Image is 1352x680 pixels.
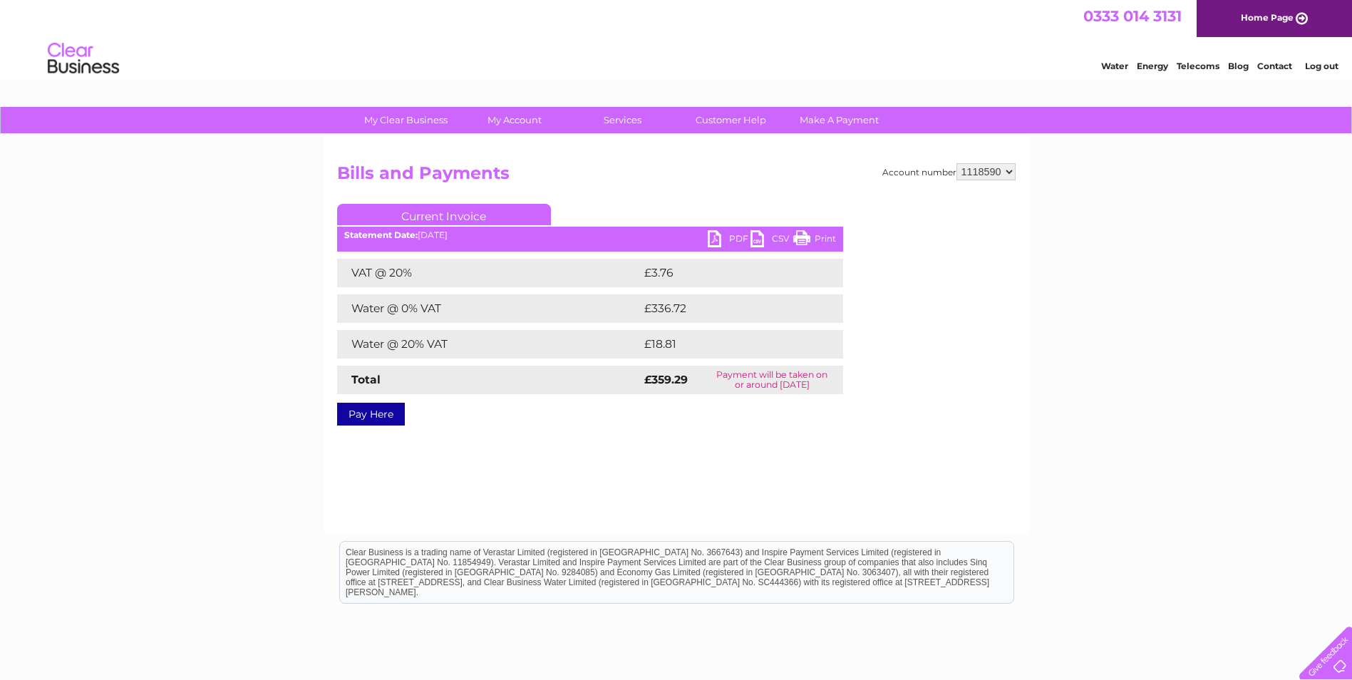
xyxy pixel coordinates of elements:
[780,107,898,133] a: Make A Payment
[701,366,843,394] td: Payment will be taken on or around [DATE]
[1083,7,1182,25] a: 0333 014 3131
[750,230,793,251] a: CSV
[337,330,641,359] td: Water @ 20% VAT
[337,259,641,287] td: VAT @ 20%
[641,330,812,359] td: £18.81
[882,163,1016,180] div: Account number
[641,259,810,287] td: £3.76
[1177,61,1219,71] a: Telecoms
[344,230,418,240] b: Statement Date:
[337,204,551,225] a: Current Invoice
[793,230,836,251] a: Print
[337,403,405,426] a: Pay Here
[1228,61,1249,71] a: Blog
[641,294,817,323] td: £336.72
[455,107,573,133] a: My Account
[1137,61,1168,71] a: Energy
[347,107,465,133] a: My Clear Business
[337,163,1016,190] h2: Bills and Payments
[337,294,641,323] td: Water @ 0% VAT
[1101,61,1128,71] a: Water
[672,107,790,133] a: Customer Help
[564,107,681,133] a: Services
[47,37,120,81] img: logo.png
[1305,61,1338,71] a: Log out
[1257,61,1292,71] a: Contact
[337,230,843,240] div: [DATE]
[340,8,1013,69] div: Clear Business is a trading name of Verastar Limited (registered in [GEOGRAPHIC_DATA] No. 3667643...
[644,373,688,386] strong: £359.29
[351,373,381,386] strong: Total
[708,230,750,251] a: PDF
